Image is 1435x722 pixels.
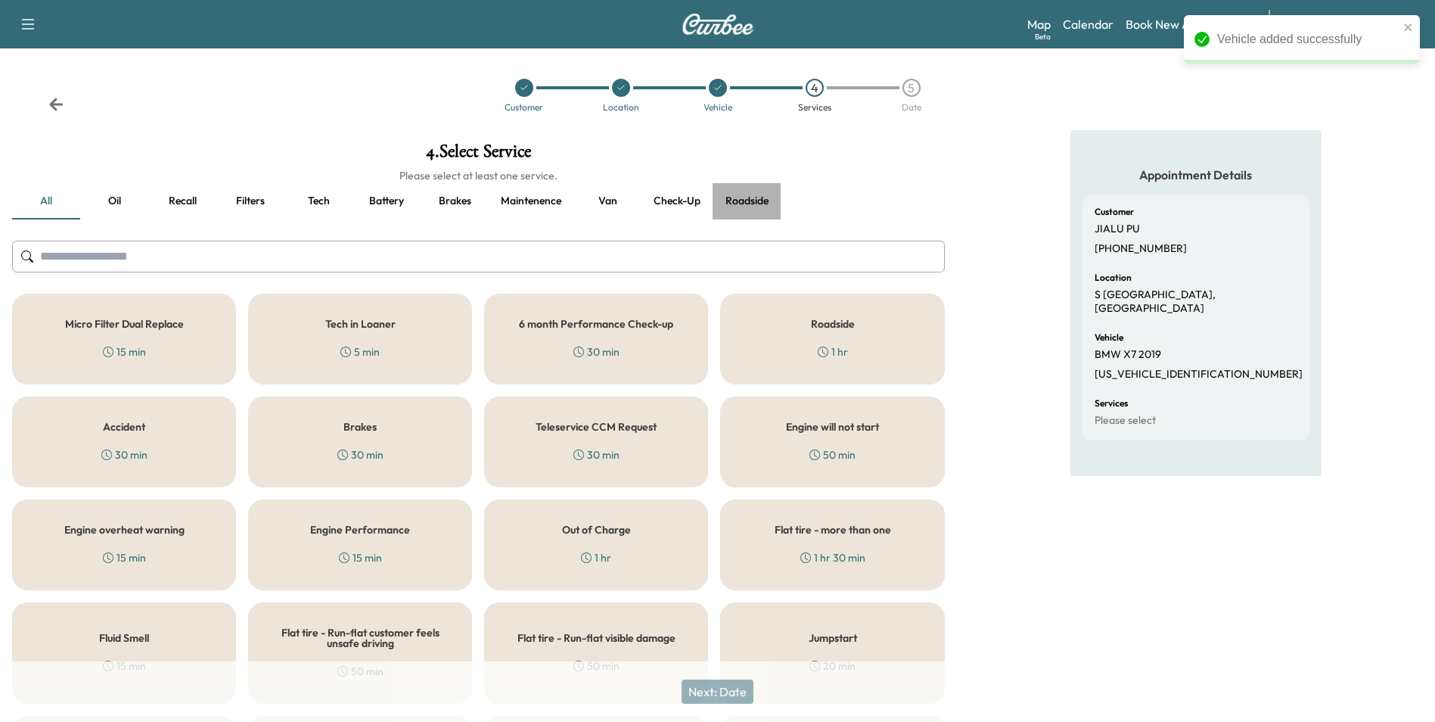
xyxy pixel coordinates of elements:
[337,447,384,462] div: 30 min
[12,183,945,219] div: basic tabs example
[902,103,921,112] div: Date
[573,183,641,219] button: Van
[12,183,80,219] button: all
[216,183,284,219] button: Filters
[148,183,216,219] button: Recall
[811,319,855,329] h5: Roadside
[340,344,380,359] div: 5 min
[65,319,184,329] h5: Micro Filter Dual Replace
[1095,288,1297,315] p: S [GEOGRAPHIC_DATA], [GEOGRAPHIC_DATA]
[1095,414,1156,428] p: Please select
[339,550,382,565] div: 15 min
[101,447,148,462] div: 30 min
[603,103,639,112] div: Location
[103,344,146,359] div: 15 min
[713,183,781,219] button: Roadside
[1095,399,1128,408] h6: Services
[103,550,146,565] div: 15 min
[581,550,611,565] div: 1 hr
[1095,242,1187,256] p: [PHONE_NUMBER]
[325,319,396,329] h5: Tech in Loaner
[775,524,891,535] h5: Flat tire - more than one
[1035,31,1051,42] div: Beta
[682,14,754,35] img: Curbee Logo
[517,633,676,643] h5: Flat tire - Run-flat visible damage
[1095,333,1123,342] h6: Vehicle
[273,627,447,649] h5: Flat tire - Run-flat customer feels unsafe driving
[573,658,620,674] div: 50 min
[809,633,857,643] h5: Jumpstart
[798,103,831,112] div: Services
[641,183,713,219] button: Check-up
[809,658,856,674] div: 20 min
[103,658,146,674] div: 15 min
[902,79,921,97] div: 5
[562,524,631,535] h5: Out of Charge
[818,344,848,359] div: 1 hr
[48,97,64,112] div: Back
[806,79,824,97] div: 4
[80,183,148,219] button: Oil
[809,447,856,462] div: 50 min
[99,633,149,643] h5: Fluid Smell
[310,524,410,535] h5: Engine Performance
[103,422,145,432] h5: Accident
[353,183,421,219] button: Battery
[1095,207,1134,216] h6: Customer
[1063,15,1114,33] a: Calendar
[1403,21,1414,33] button: close
[64,524,185,535] h5: Engine overheat warning
[1095,368,1303,381] p: [US_VEHICLE_IDENTIFICATION_NUMBER]
[489,183,573,219] button: Maintenence
[1217,30,1399,48] div: Vehicle added successfully
[12,142,945,168] h1: 4 . Select Service
[1095,273,1132,282] h6: Location
[786,422,879,432] h5: Engine will not start
[1027,15,1051,33] a: MapBeta
[519,319,673,329] h5: 6 month Performance Check-up
[1095,348,1161,362] p: BMW X7 2019
[343,422,377,432] h5: Brakes
[505,103,543,112] div: Customer
[573,447,620,462] div: 30 min
[284,183,353,219] button: Tech
[1095,223,1140,236] p: JIALU PU
[1082,166,1309,183] h5: Appointment Details
[1126,15,1253,33] a: Book New Appointment
[573,344,620,359] div: 30 min
[704,103,732,112] div: Vehicle
[421,183,489,219] button: Brakes
[536,422,657,432] h5: Teleservice CCM Request
[12,168,945,183] h6: Please select at least one service.
[800,550,865,565] div: 1 hr 30 min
